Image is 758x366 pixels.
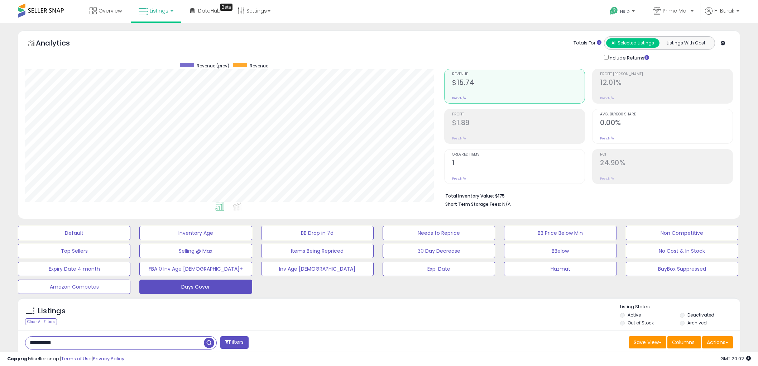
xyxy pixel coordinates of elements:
button: Filters [220,336,248,349]
div: Include Returns [599,53,658,62]
span: Hi Burak [714,7,734,14]
button: Top Sellers [18,244,130,258]
button: BBelow [504,244,617,258]
i: Get Help [609,6,618,15]
b: Short Term Storage Fees: [445,201,501,207]
span: Columns [672,339,695,346]
button: Amazon Competes [18,280,130,294]
button: BuyBox Suppressed [626,262,738,276]
span: Prime Mall [663,7,689,14]
small: Prev: N/A [600,136,614,141]
b: Total Inventory Value: [445,193,494,199]
span: Ordered Items [452,153,585,157]
span: N/A [502,201,511,208]
button: Items Being Repriced [261,244,374,258]
h2: 24.90% [600,159,733,168]
span: Listings [150,7,168,14]
small: Prev: N/A [452,136,466,141]
span: Revenue (prev) [197,63,229,69]
button: BB Drop in 7d [261,226,374,240]
div: Totals For [574,40,601,47]
small: Prev: N/A [452,96,466,100]
small: Prev: N/A [600,176,614,181]
button: Needs to Reprice [383,226,495,240]
label: Active [628,312,641,318]
span: Overview [99,7,122,14]
div: Tooltip anchor [220,4,232,11]
h2: $1.89 [452,119,585,128]
a: Hi Burak [705,7,739,23]
label: Deactivated [687,312,714,318]
span: Help [620,8,630,14]
button: No Cost & In Stock [626,244,738,258]
a: Privacy Policy [93,355,124,362]
div: Clear All Filters [25,318,57,325]
button: Columns [667,336,701,348]
span: Profit [452,113,585,117]
button: Inventory Age [139,226,252,240]
h5: Analytics [36,38,84,50]
h2: 0.00% [600,119,733,128]
button: Actions [702,336,733,348]
button: Save View [629,336,666,348]
span: Profit [PERSON_NAME] [600,72,733,76]
a: Help [604,1,642,23]
button: Non Competitive [626,226,738,240]
span: ROI [600,153,733,157]
span: DataHub [198,7,221,14]
span: Revenue [452,72,585,76]
small: Prev: N/A [600,96,614,100]
h2: 1 [452,159,585,168]
button: Listings With Cost [659,38,713,48]
li: $175 [445,191,728,200]
button: FBA 0 Inv Age [DEMOGRAPHIC_DATA]+ [139,262,252,276]
button: 30 Day Decrease [383,244,495,258]
label: Out of Stock [628,320,654,326]
p: Listing States: [620,304,740,310]
small: Prev: N/A [452,176,466,181]
strong: Copyright [7,355,33,362]
a: Terms of Use [61,355,92,362]
div: seller snap | | [7,356,124,362]
button: Inv Age [DEMOGRAPHIC_DATA] [261,262,374,276]
button: Selling @ Max [139,244,252,258]
h2: $15.74 [452,79,585,88]
button: Days Cover [139,280,252,294]
h5: Listings [38,306,66,316]
h2: 12.01% [600,79,733,88]
button: Expiry Date 4 month [18,262,130,276]
span: 2025-09-13 20:02 GMT [720,355,751,362]
button: Exp. Date [383,262,495,276]
button: All Selected Listings [606,38,659,48]
span: Avg. Buybox Share [600,113,733,117]
button: BB Price Below Min [504,226,617,240]
button: Hazmat [504,262,617,276]
span: Revenue [250,63,268,69]
button: Default [18,226,130,240]
label: Archived [687,320,707,326]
